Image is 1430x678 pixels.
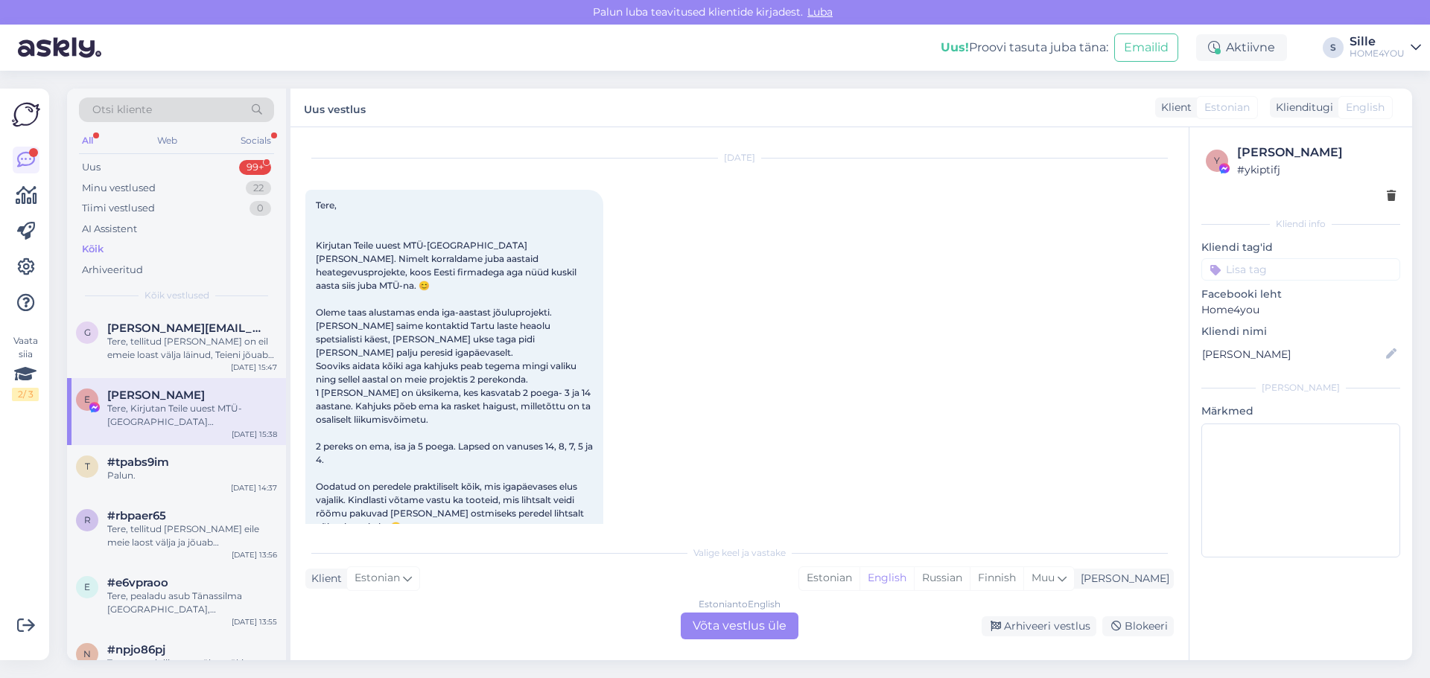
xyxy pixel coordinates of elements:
span: Luba [803,5,837,19]
span: Estonian [1204,100,1250,115]
div: Vaata siia [12,334,39,401]
span: g [84,327,91,338]
span: #tpabs9im [107,455,169,469]
div: Sille [1350,36,1405,48]
div: Klient [1155,100,1192,115]
span: #npjo86pj [107,643,165,656]
span: gregor.kuusk@gmail.com [107,322,262,335]
div: 0 [250,201,271,216]
div: [DATE] 13:55 [232,616,277,627]
label: Uus vestlus [304,97,366,118]
div: 99+ [239,160,271,175]
input: Lisa tag [1201,258,1400,281]
span: t [85,461,90,472]
span: n [83,648,91,659]
span: English [1346,100,1385,115]
div: Tiimi vestlused [82,201,155,216]
div: Finnish [970,567,1023,589]
div: [PERSON_NAME] [1237,144,1396,161]
div: # ykiptifj [1237,161,1396,178]
span: Tere, Kirjutan Teile uuest MTÜ-[GEOGRAPHIC_DATA][PERSON_NAME]. Nimelt korraldame juba aastaid hea... [316,199,595,586]
div: Klient [305,571,342,586]
p: Home4you [1201,302,1400,318]
div: Kliendi info [1201,217,1400,231]
span: Estonian [355,570,400,586]
span: #rbpaer65 [107,509,166,522]
div: [DATE] 13:56 [232,549,277,560]
input: Lisa nimi [1202,346,1383,362]
div: Aktiivne [1196,34,1287,61]
div: Palun. [107,469,277,482]
div: Tere, tellitud [PERSON_NAME] on eil emeie loast välja läinud, Teieni jõuab [PERSON_NAME], hiljema... [107,335,277,362]
span: Muu [1032,571,1055,584]
div: Tere, tellitud [PERSON_NAME] eile meie laost välja ja jõuab [PERSON_NAME] või hiljemalt homme. [107,522,277,549]
div: Estonian to English [699,598,781,611]
div: Proovi tasuta juba täna: [941,39,1108,57]
p: Kliendi tag'id [1201,240,1400,255]
div: Blokeeri [1102,616,1174,636]
div: [DATE] 15:47 [231,362,277,373]
span: Emili Jürgen [107,388,205,402]
div: AI Assistent [82,222,137,237]
div: Tere, pealadu asub Tänassilma [GEOGRAPHIC_DATA], [STREET_ADDRESS][PERSON_NAME] [107,589,277,616]
div: Uus [82,160,101,175]
div: All [79,131,96,150]
span: y [1214,155,1220,166]
p: Märkmed [1201,403,1400,419]
div: [PERSON_NAME] [1201,381,1400,394]
b: Uus! [941,40,969,54]
div: Valige keel ja vastake [305,546,1174,560]
div: Võta vestlus üle [681,613,798,639]
img: Askly Logo [12,100,40,129]
span: e [84,581,90,592]
div: HOME4YOU [1350,48,1405,60]
div: Klienditugi [1270,100,1333,115]
div: Web [154,131,180,150]
span: Kõik vestlused [144,289,209,302]
span: E [84,394,90,405]
span: r [84,514,91,525]
div: [PERSON_NAME] [1075,571,1169,586]
div: 22 [246,181,271,196]
span: #e6vpraoo [107,576,168,589]
div: English [859,567,914,589]
div: Arhiveeri vestlus [982,616,1096,636]
div: Socials [238,131,274,150]
div: Arhiveeritud [82,263,143,278]
div: Russian [914,567,970,589]
div: Tere, Kirjutan Teile uuest MTÜ-[GEOGRAPHIC_DATA][PERSON_NAME]. Nimelt korraldame juba aastaid hea... [107,402,277,429]
div: Kõik [82,242,104,257]
div: [DATE] 14:37 [231,482,277,493]
a: SilleHOME4YOU [1350,36,1421,60]
div: Estonian [799,567,859,589]
button: Emailid [1114,33,1178,62]
div: Minu vestlused [82,181,156,196]
div: [DATE] [305,151,1174,164]
div: S [1323,37,1344,58]
p: Facebooki leht [1201,287,1400,302]
div: 2 / 3 [12,388,39,401]
p: Kliendi nimi [1201,324,1400,339]
span: Otsi kliente [92,102,152,118]
div: Tere, antud diivan on ühes tükis. [107,656,277,670]
div: [DATE] 15:38 [232,429,277,440]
